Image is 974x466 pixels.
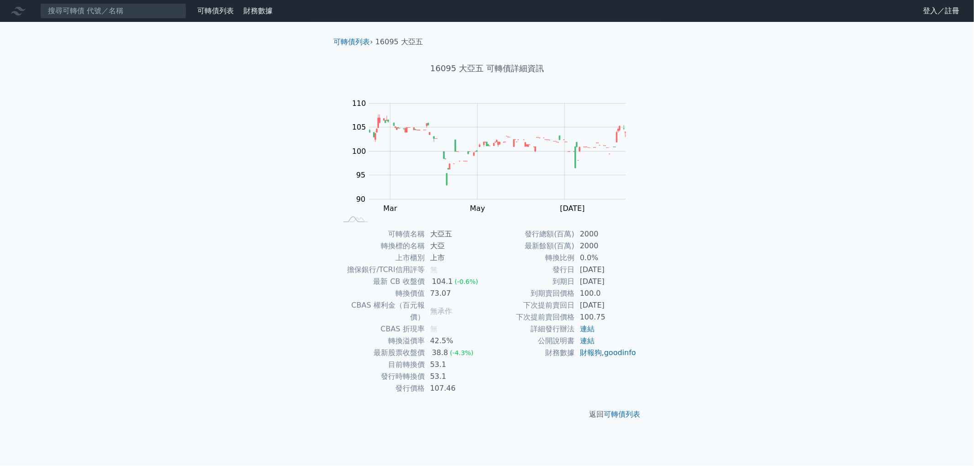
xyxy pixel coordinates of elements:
td: 發行日 [487,264,574,276]
td: 73.07 [425,288,487,299]
a: goodinfo [604,348,636,357]
td: 發行總額(百萬) [487,228,574,240]
tspan: 90 [356,195,365,204]
td: 下次提前賣回日 [487,299,574,311]
td: 擔保銀行/TCRI信用評等 [337,264,425,276]
td: 最新餘額(百萬) [487,240,574,252]
td: , [574,347,637,359]
div: 104.1 [430,276,455,288]
td: 下次提前賣回價格 [487,311,574,323]
td: 到期日 [487,276,574,288]
td: 100.0 [574,288,637,299]
a: 連結 [580,325,595,333]
td: 最新 CB 收盤價 [337,276,425,288]
input: 搜尋可轉債 代號／名稱 [40,3,186,19]
g: Chart [347,99,640,213]
td: 上市櫃別 [337,252,425,264]
td: 可轉債名稱 [337,228,425,240]
td: CBAS 權利金（百元報價） [337,299,425,323]
td: 107.46 [425,382,487,394]
span: (-0.6%) [455,278,479,285]
tspan: 110 [352,99,366,108]
td: 詳細發行辦法 [487,323,574,335]
li: › [334,37,373,47]
a: 財務數據 [243,6,273,15]
td: 53.1 [425,359,487,371]
td: 0.0% [574,252,637,264]
tspan: Mar [384,204,398,213]
span: 無 [430,265,437,274]
td: 發行時轉換價 [337,371,425,382]
span: (-4.3%) [450,349,474,356]
tspan: 100 [352,147,366,156]
a: 登入／註冊 [916,4,967,18]
span: 無承作 [430,307,452,315]
a: 財報狗 [580,348,602,357]
td: 轉換比例 [487,252,574,264]
tspan: 95 [356,171,365,179]
span: 無 [430,325,437,333]
td: 目前轉換價 [337,359,425,371]
td: [DATE] [574,299,637,311]
tspan: 105 [352,123,366,131]
td: 大亞五 [425,228,487,240]
a: 可轉債列表 [604,410,641,419]
td: 轉換價值 [337,288,425,299]
td: 到期賣回價格 [487,288,574,299]
p: 返回 [326,409,648,420]
tspan: May [470,204,485,213]
td: 100.75 [574,311,637,323]
td: 大亞 [425,240,487,252]
td: 轉換溢價率 [337,335,425,347]
a: 連結 [580,336,595,345]
h1: 16095 大亞五 可轉債詳細資訊 [326,62,648,75]
td: 發行價格 [337,382,425,394]
tspan: [DATE] [560,204,585,213]
td: 最新股票收盤價 [337,347,425,359]
td: [DATE] [574,264,637,276]
td: 2000 [574,228,637,240]
td: 53.1 [425,371,487,382]
td: CBAS 折現率 [337,323,425,335]
td: 42.5% [425,335,487,347]
td: 2000 [574,240,637,252]
li: 16095 大亞五 [375,37,423,47]
td: [DATE] [574,276,637,288]
td: 上市 [425,252,487,264]
td: 財務數據 [487,347,574,359]
td: 公開說明書 [487,335,574,347]
a: 可轉債列表 [334,37,370,46]
div: 38.8 [430,347,450,359]
td: 轉換標的名稱 [337,240,425,252]
a: 可轉債列表 [197,6,234,15]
